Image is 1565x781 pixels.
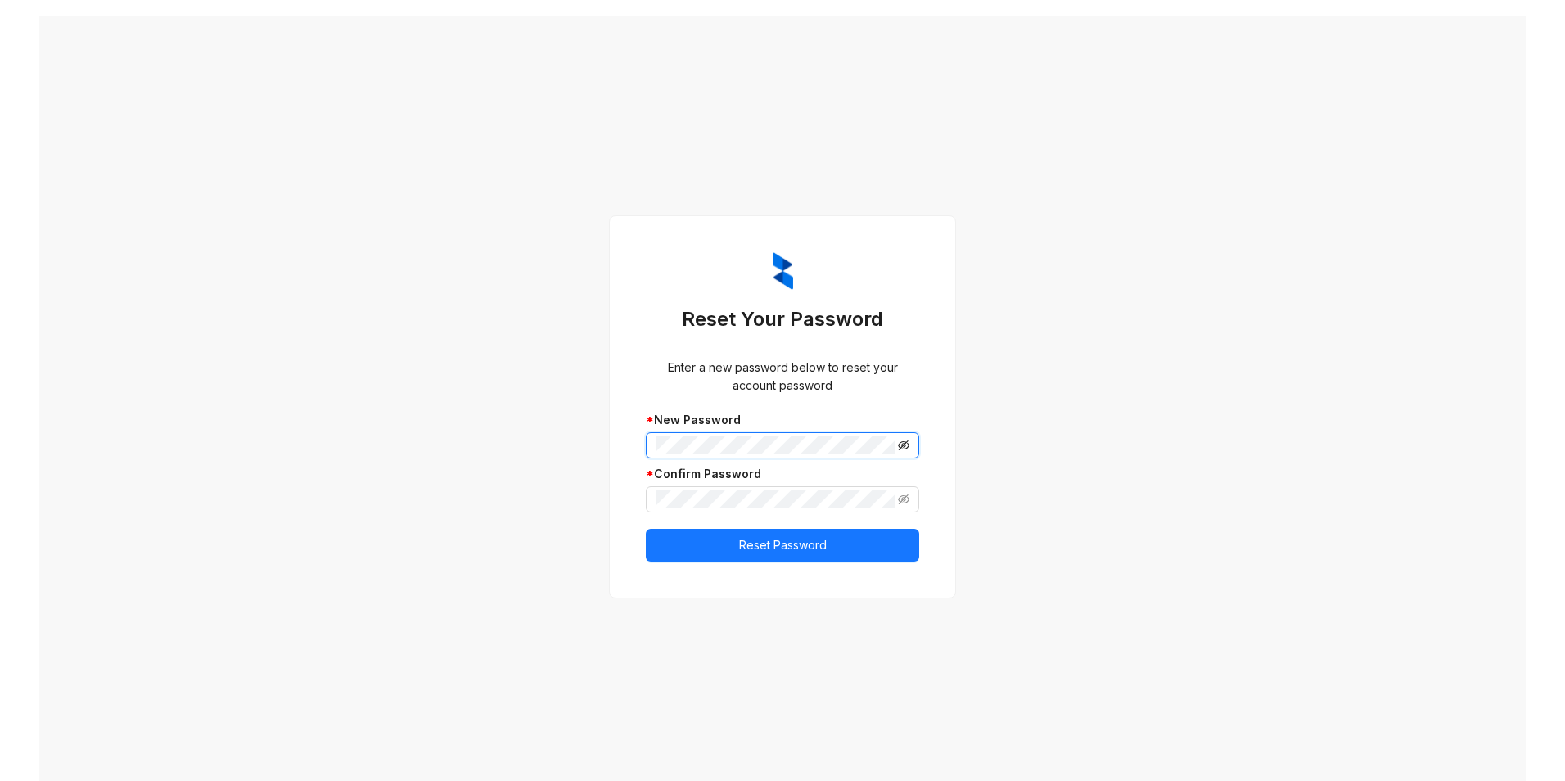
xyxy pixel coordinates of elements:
img: ZumaIcon [773,252,793,290]
h3: Reset Your Password [646,306,919,332]
div: Confirm Password [646,465,919,483]
span: eye-invisible [898,440,909,451]
div: Enter a new password below to reset your account password [646,359,919,395]
button: Reset Password [646,529,919,562]
span: eye-invisible [898,494,909,505]
span: Reset Password [739,536,827,554]
div: New Password [646,411,919,429]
